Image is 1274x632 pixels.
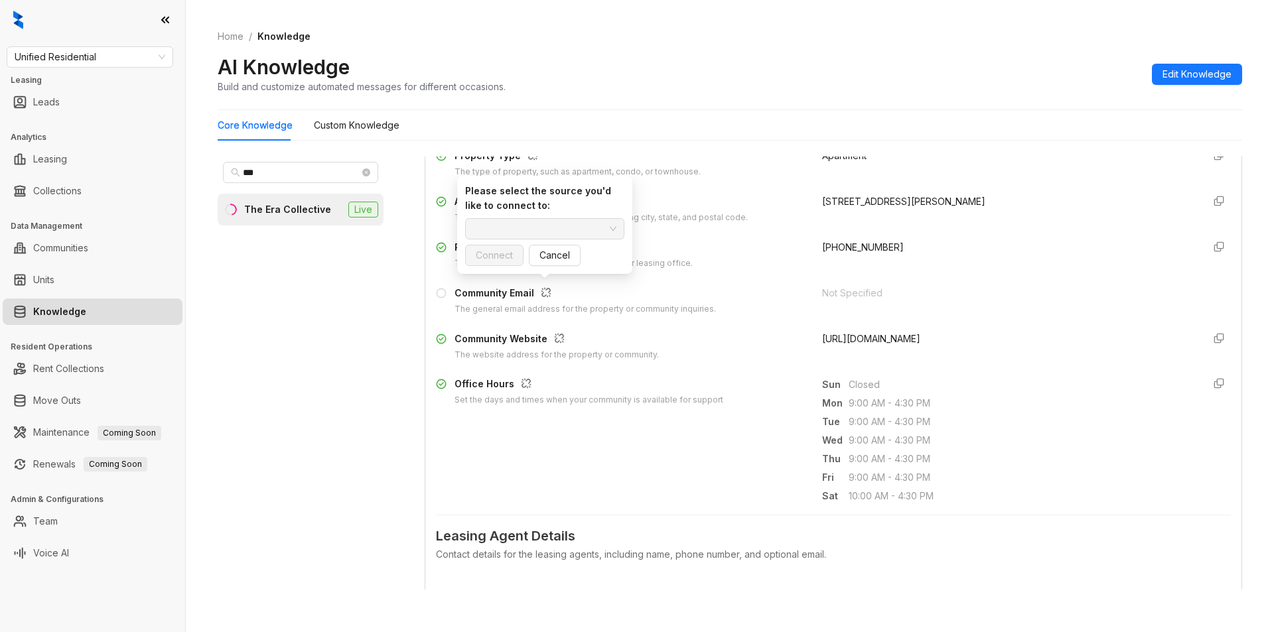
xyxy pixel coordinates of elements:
div: Set the days and times when your community is available for support [455,394,723,407]
span: Tue [822,414,849,429]
span: Unified Residential [15,47,165,67]
span: Closed [849,377,1192,392]
button: Connect [465,245,524,266]
span: Coming Soon [98,426,161,440]
div: Custom Knowledge [314,118,399,133]
h3: Admin & Configurations [11,493,185,505]
li: Units [3,267,182,293]
li: Leasing [3,146,182,172]
li: / [249,29,252,44]
span: Mon [822,396,849,411]
a: Voice AI [33,540,69,566]
span: 9:00 AM - 4:30 PM [849,470,1192,485]
h3: Leasing [11,74,185,86]
span: Coming Soon [84,457,147,472]
div: The physical address of the property, including city, state, and postal code. [455,212,748,224]
a: Units [33,267,54,293]
span: Fri [822,470,849,485]
a: Leasing [33,146,67,172]
a: Knowledge [33,298,86,325]
h3: Data Management [11,220,185,232]
a: Collections [33,178,82,204]
button: Edit Knowledge [1152,64,1242,85]
span: Leasing Agent Details [436,526,1231,546]
h3: Analytics [11,131,185,143]
div: The type of property, such as apartment, condo, or townhouse. [455,166,701,178]
span: Cancel [539,248,570,263]
span: 9:00 AM - 4:30 PM [849,396,1192,411]
div: Build and customize automated messages for different occasions. [218,80,506,94]
span: [PHONE_NUMBER] [822,241,904,253]
h3: Resident Operations [11,341,185,353]
div: Contact details for the leasing agents, including name, phone number, and optional email. [436,547,1231,562]
a: Home [215,29,246,44]
img: logo [13,11,23,29]
div: Community Website [455,332,659,349]
div: Community Email [455,286,716,303]
span: Knowledge [257,31,311,42]
li: Renewals [3,451,182,477]
span: close-circle [362,168,370,176]
span: Wed [822,433,849,448]
span: 10:00 AM - 4:30 PM [849,489,1192,503]
span: search [231,168,240,177]
a: Leads [33,89,60,115]
span: 9:00 AM - 4:30 PM [849,433,1192,448]
span: [URL][DOMAIN_NAME] [822,333,920,344]
a: RenewalsComing Soon [33,451,147,477]
a: Move Outs [33,387,81,414]
li: Communities [3,235,182,261]
div: Phone Number [455,240,693,257]
li: Knowledge [3,298,182,325]
div: [STREET_ADDRESS][PERSON_NAME] [822,194,1192,209]
span: Sun [822,377,849,392]
span: Sat [822,489,849,503]
h2: AI Knowledge [218,54,350,80]
a: Communities [33,235,88,261]
span: 9:00 AM - 4:30 PM [849,452,1192,466]
li: Team [3,508,182,535]
span: 9:00 AM - 4:30 PM [849,414,1192,429]
div: The general email address for the property or community inquiries. [455,303,716,316]
div: The contact phone number for the property or leasing office. [455,257,693,270]
div: The website address for the property or community. [455,349,659,361]
a: Team [33,508,58,535]
li: Maintenance [3,419,182,446]
div: Address [455,194,748,212]
div: Property Type [455,149,701,166]
span: Edit Knowledge [1163,67,1232,82]
strong: Please select the source you'd like to connect to: [465,185,611,211]
li: Rent Collections [3,355,182,382]
div: Office Hours [455,377,723,394]
span: Thu [822,452,849,466]
li: Collections [3,178,182,204]
div: Not Specified [822,286,1192,300]
a: Rent Collections [33,355,104,382]
button: Cancel [529,245,581,266]
li: Voice AI [3,540,182,566]
span: Live [348,202,378,218]
div: The Era Collective [244,202,331,217]
li: Leads [3,89,182,115]
div: Core Knowledge [218,118,293,133]
li: Move Outs [3,387,182,414]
